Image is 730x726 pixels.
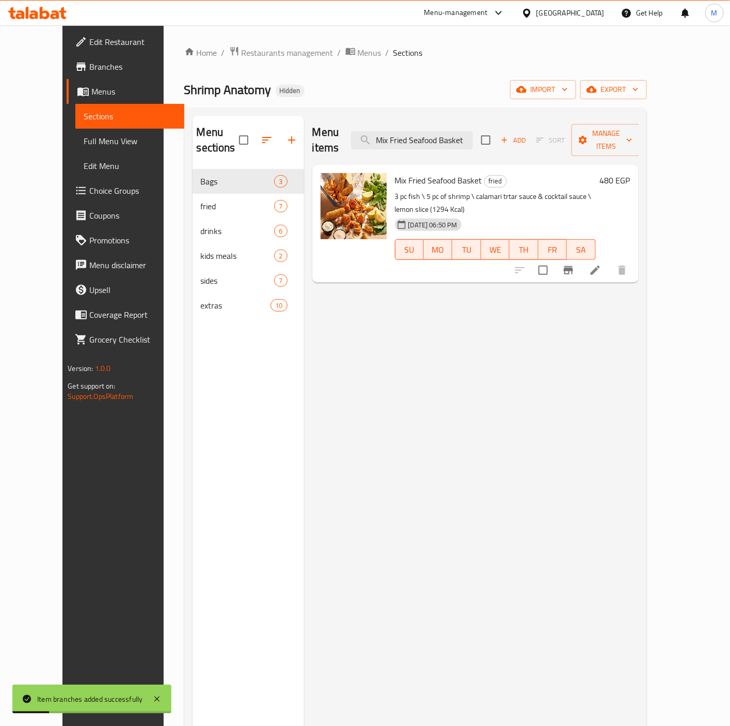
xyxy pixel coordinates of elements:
[404,220,462,230] span: [DATE] 06:50 PM
[89,284,176,296] span: Upsell
[75,104,184,129] a: Sections
[91,85,176,98] span: Menus
[499,134,527,146] span: Add
[193,268,304,293] div: sides7
[89,209,176,222] span: Coupons
[193,293,304,318] div: extras10
[89,259,176,271] span: Menu disclaimer
[67,29,184,54] a: Edit Restaurant
[95,362,111,375] span: 1.0.0
[279,128,304,152] button: Add section
[456,242,477,257] span: TU
[567,239,595,260] button: SA
[510,239,538,260] button: TH
[485,175,506,187] span: fried
[84,110,176,122] span: Sections
[201,175,275,188] span: Bags
[484,175,507,188] div: fried
[67,277,184,302] a: Upsell
[571,242,591,257] span: SA
[497,132,530,148] button: Add
[312,125,339,156] h2: Menu items
[201,225,275,237] span: drinks
[67,79,184,104] a: Menus
[274,200,287,212] div: items
[89,308,176,321] span: Coverage Report
[89,60,176,73] span: Branches
[84,135,176,147] span: Full Menu View
[89,36,176,48] span: Edit Restaurant
[67,178,184,203] a: Choice Groups
[274,175,287,188] div: items
[275,251,287,261] span: 2
[229,46,334,59] a: Restaurants management
[395,190,596,216] p: 3 pc fish \ 5 pc of shrimp \ calamari trtar sauce & cocktail sauce \ lemon slice (1294 Kcal)
[424,7,488,19] div: Menu-management
[497,132,530,148] span: Add item
[274,225,287,237] div: items
[538,239,567,260] button: FR
[184,78,272,101] span: Shrimp Anatomy
[485,242,505,257] span: WE
[68,390,133,403] a: Support.OpsPlatform
[67,54,184,79] a: Branches
[197,125,239,156] h2: Menu sections
[255,128,279,152] span: Sort sections
[75,153,184,178] a: Edit Menu
[532,259,554,281] span: Select to update
[589,83,639,96] span: export
[184,46,647,59] nav: breadcrumb
[68,362,93,375] span: Version:
[193,219,304,243] div: drinks6
[510,80,576,99] button: import
[395,239,424,260] button: SU
[89,184,176,197] span: Choice Groups
[386,47,389,59] li: /
[242,47,334,59] span: Restaurants management
[67,302,184,327] a: Coverage Report
[711,7,718,19] span: M
[338,47,341,59] li: /
[201,250,275,262] span: kids meals
[193,194,304,219] div: fried7
[610,258,634,283] button: delete
[536,7,605,19] div: [GEOGRAPHIC_DATA]
[543,242,563,257] span: FR
[201,200,275,212] span: fried
[600,173,630,188] h6: 480 EGP
[89,234,176,246] span: Promotions
[275,177,287,187] span: 3
[221,47,225,59] li: /
[201,274,275,287] span: sides
[274,250,287,262] div: items
[514,242,534,257] span: TH
[275,226,287,236] span: 6
[393,47,423,59] span: Sections
[193,169,304,194] div: Bags3
[67,203,184,228] a: Coupons
[75,129,184,153] a: Full Menu View
[475,129,497,151] span: Select section
[345,46,382,59] a: Menus
[481,239,510,260] button: WE
[68,379,115,393] span: Get support on:
[193,243,304,268] div: kids meals2
[67,253,184,277] a: Menu disclaimer
[37,693,142,705] div: Item branches added successfully
[589,264,601,276] a: Edit menu item
[276,85,305,97] div: Hidden
[201,299,271,312] span: extras
[518,83,568,96] span: import
[84,160,176,172] span: Edit Menu
[395,173,482,188] span: Mix Fried Seafood Basket
[351,131,473,149] input: search
[556,258,581,283] button: Branch-specific-item
[89,333,176,346] span: Grocery Checklist
[184,47,217,59] a: Home
[271,299,287,312] div: items
[580,127,632,153] span: Manage items
[275,276,287,286] span: 7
